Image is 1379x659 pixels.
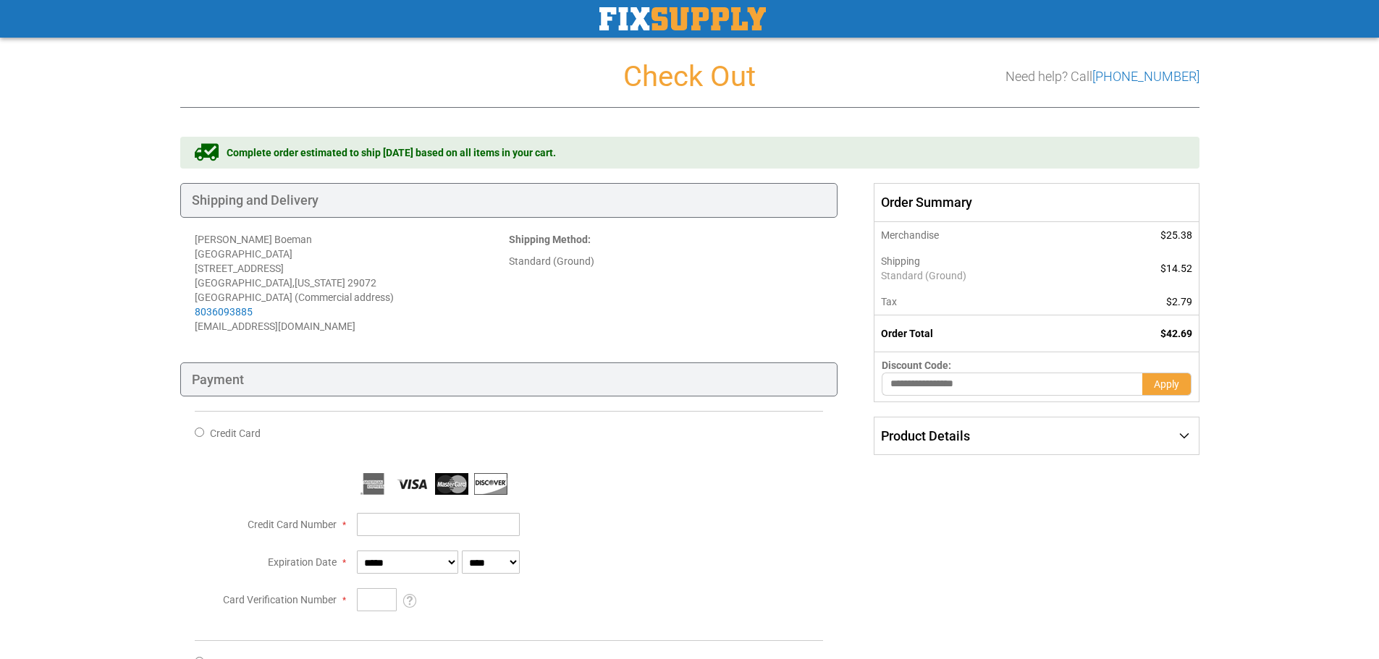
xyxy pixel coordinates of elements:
span: Apply [1154,378,1179,390]
button: Apply [1142,373,1192,396]
strong: : [509,234,591,245]
a: store logo [599,7,766,30]
div: Standard (Ground) [509,254,823,268]
span: Credit Card Number [248,519,337,530]
img: American Express [357,473,390,495]
address: [PERSON_NAME] Boeman [GEOGRAPHIC_DATA] [STREET_ADDRESS] [GEOGRAPHIC_DATA] , 29072 [GEOGRAPHIC_DAT... [195,232,509,333]
th: Tax [874,289,1097,315]
img: Fix Industrial Supply [599,7,766,30]
img: MasterCard [435,473,468,495]
span: Shipping Method [509,234,588,245]
img: Visa [396,473,429,495]
span: $14.52 [1160,263,1192,274]
span: $25.38 [1160,229,1192,241]
span: [EMAIL_ADDRESS][DOMAIN_NAME] [195,320,355,332]
strong: Order Total [881,328,933,339]
a: 8036093885 [195,306,253,318]
span: $42.69 [1160,328,1192,339]
span: Order Summary [874,183,1199,222]
span: Credit Card [210,428,261,439]
span: $2.79 [1166,296,1192,307]
th: Merchandise [874,222,1097,248]
span: Product Details [881,428,970,443]
h3: Need help? Call [1005,69,1199,84]
span: Discount Code: [882,360,951,371]
span: Complete order estimated to ship [DATE] based on all items in your cart. [227,145,556,160]
span: Card Verification Number [223,594,337,605]
h1: Check Out [180,61,1199,93]
a: [PHONE_NUMBER] [1092,69,1199,84]
div: Shipping and Delivery [180,183,838,218]
span: Expiration Date [268,556,337,568]
span: [US_STATE] [295,277,345,289]
span: Shipping [881,255,920,267]
img: Discover [474,473,507,495]
span: Standard (Ground) [881,268,1089,283]
div: Payment [180,362,838,397]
